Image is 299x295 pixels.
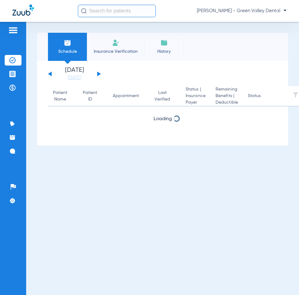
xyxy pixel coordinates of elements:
th: Remaining Benefits | [211,86,243,106]
th: Status [243,86,285,106]
input: Search for patients [78,5,156,17]
a: [DATE] [56,75,93,81]
div: Appointment [113,93,145,99]
img: Zuub Logo [12,5,34,16]
div: Patient Name [53,90,73,103]
img: hamburger-icon [8,27,18,34]
div: Patient ID [83,90,103,103]
span: Loading [154,116,172,121]
span: Insurance Verification [92,48,140,55]
img: Search Icon [81,8,87,14]
span: Insurance Payer [186,93,206,106]
span: [PERSON_NAME] - Green Valley Dental [197,8,287,14]
img: History [160,39,168,47]
div: Last Verified [154,90,170,103]
img: Manual Insurance Verification [112,39,120,47]
span: Deductible [216,99,238,106]
span: Schedule [53,48,82,55]
div: Patient Name [53,90,67,103]
div: Appointment [113,93,139,99]
img: Schedule [64,39,71,47]
img: filter.svg [292,92,299,98]
li: [DATE] [56,67,93,81]
div: Patient ID [83,90,97,103]
th: Status | [181,86,211,106]
div: Last Verified [154,90,176,103]
span: History [149,48,179,55]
